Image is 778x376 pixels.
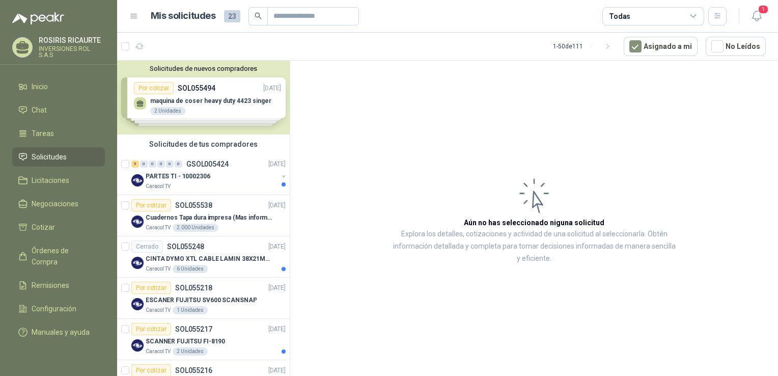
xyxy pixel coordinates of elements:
[12,77,105,96] a: Inicio
[151,9,216,23] h1: Mis solicitudes
[12,299,105,318] a: Configuración
[166,160,174,168] div: 0
[12,124,105,143] a: Tareas
[131,298,144,310] img: Company Logo
[32,128,54,139] span: Tareas
[12,218,105,237] a: Cotizar
[146,337,225,346] p: SCANNER FUJITSU FI-8190
[747,7,766,25] button: 1
[121,65,286,72] button: Solicitudes de nuevos compradores
[117,319,290,360] a: Por cotizarSOL055217[DATE] Company LogoSCANNER FUJITSU FI-8190Caracol TV2 Unidades
[12,171,105,190] a: Licitaciones
[268,325,286,334] p: [DATE]
[268,283,286,293] p: [DATE]
[117,278,290,319] a: Por cotizarSOL055218[DATE] Company LogoESCANER FUJITSU SV600 SCANSNAPCaracol TV1 Unidades
[146,347,171,356] p: Caracol TV
[268,366,286,375] p: [DATE]
[553,38,616,55] div: 1 - 50 de 111
[173,265,208,273] div: 6 Unidades
[609,11,630,22] div: Todas
[39,46,105,58] p: INVERSIONES ROL S.A.S
[32,280,69,291] span: Remisiones
[140,160,148,168] div: 0
[146,213,272,223] p: Cuadernos Tapa dura impresa (Mas informacion en el adjunto)
[392,228,676,265] p: Explora los detalles, cotizaciones y actividad de una solicitud al seleccionarla. Obtén informaci...
[12,276,105,295] a: Remisiones
[32,303,76,314] span: Configuración
[146,224,171,232] p: Caracol TV
[32,245,95,267] span: Órdenes de Compra
[173,224,218,232] div: 2.000 Unidades
[12,100,105,120] a: Chat
[131,339,144,352] img: Company Logo
[32,151,67,163] span: Solicitudes
[157,160,165,168] div: 0
[131,323,171,335] div: Por cotizar
[175,284,212,291] p: SOL055218
[131,174,144,186] img: Company Logo
[12,12,64,24] img: Logo peakr
[173,306,208,314] div: 1 Unidades
[12,241,105,272] a: Órdenes de Compra
[268,242,286,252] p: [DATE]
[146,172,210,181] p: PARTES TI - 10002306
[32,198,78,209] span: Negociaciones
[706,37,766,56] button: No Leídos
[32,104,47,116] span: Chat
[117,135,290,154] div: Solicitudes de tus compradores
[117,236,290,278] a: CerradoSOL055248[DATE] Company LogoCINTA DYMO XTL CABLE LAMIN 38X21MMBLANCOCaracol TV6 Unidades
[131,282,171,294] div: Por cotizar
[131,160,139,168] div: 5
[131,199,171,211] div: Por cotizar
[32,81,48,92] span: Inicio
[758,5,769,14] span: 1
[175,326,212,333] p: SOL055217
[224,10,240,22] span: 23
[167,243,204,250] p: SOL055248
[12,147,105,167] a: Solicitudes
[12,194,105,213] a: Negociaciones
[131,240,163,253] div: Cerrado
[464,217,604,228] h3: Aún no has seleccionado niguna solicitud
[175,202,212,209] p: SOL055538
[32,222,55,233] span: Cotizar
[173,347,208,356] div: 2 Unidades
[12,323,105,342] a: Manuales y ayuda
[146,265,171,273] p: Caracol TV
[268,201,286,210] p: [DATE]
[131,216,144,228] img: Company Logo
[624,37,698,56] button: Asignado a mi
[131,158,288,191] a: 5 0 0 0 0 0 GSOL005424[DATE] Company LogoPARTES TI - 10002306Caracol TV
[146,296,257,305] p: ESCANER FUJITSU SV600 SCANSNAP
[39,37,105,44] p: ROSIRIS RICAURTE
[32,175,69,186] span: Licitaciones
[186,160,229,168] p: GSOL005424
[146,254,272,264] p: CINTA DYMO XTL CABLE LAMIN 38X21MMBLANCO
[131,257,144,269] img: Company Logo
[32,327,90,338] span: Manuales y ayuda
[146,182,171,191] p: Caracol TV
[117,195,290,236] a: Por cotizarSOL055538[DATE] Company LogoCuadernos Tapa dura impresa (Mas informacion en el adjunto...
[146,306,171,314] p: Caracol TV
[175,367,212,374] p: SOL055216
[255,12,262,19] span: search
[117,61,290,135] div: Solicitudes de nuevos compradoresPor cotizarSOL055494[DATE] maquina de coser heavy duty 4423 sing...
[149,160,156,168] div: 0
[268,159,286,169] p: [DATE]
[175,160,182,168] div: 0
